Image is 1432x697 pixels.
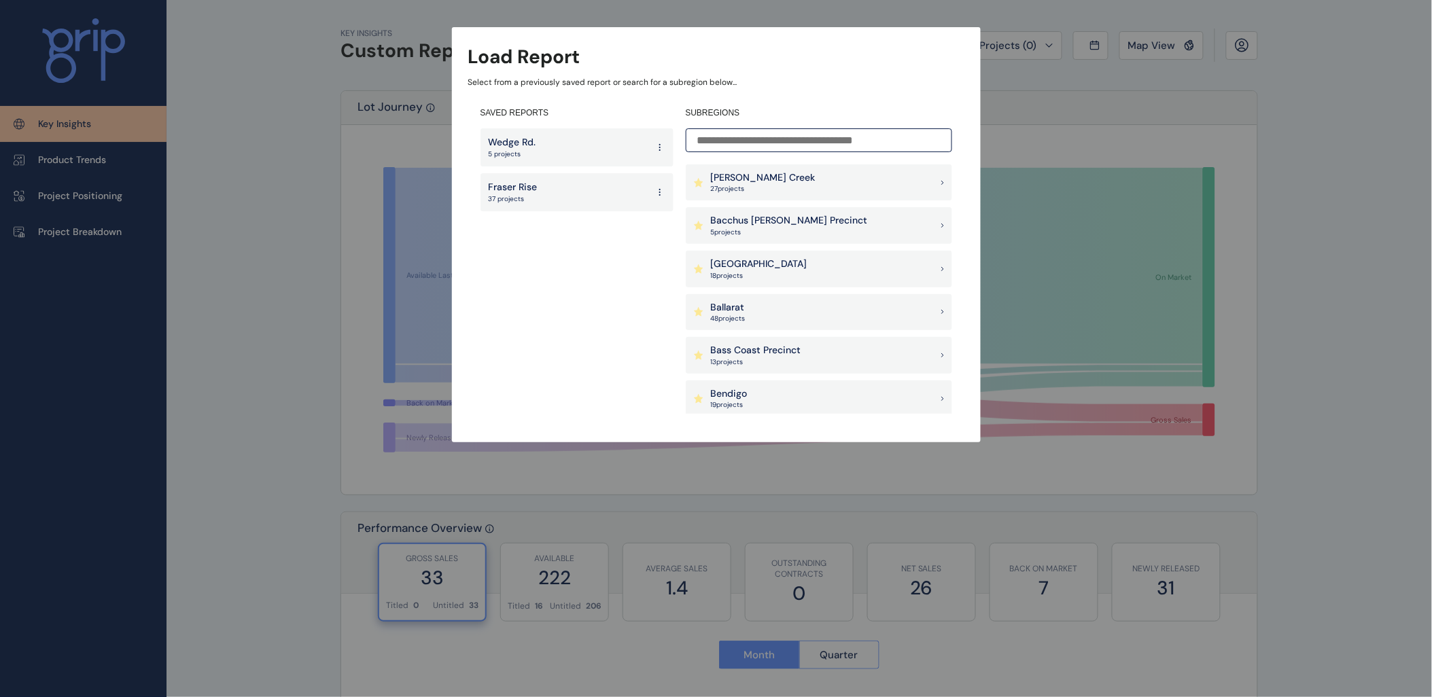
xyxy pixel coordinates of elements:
p: 48 project s [711,314,746,323]
p: Bass Coast Precinct [711,344,801,357]
p: 27 project s [711,184,816,194]
p: Wedge Rd. [489,136,536,149]
p: 37 projects [489,194,538,204]
p: Bacchus [PERSON_NAME] Precinct [711,214,868,228]
p: 18 project s [711,271,807,281]
p: Fraser Rise [489,181,538,194]
p: 5 projects [489,149,536,159]
p: 5 project s [711,228,868,237]
h4: SAVED REPORTS [481,107,674,119]
h4: SUBREGIONS [686,107,952,119]
p: [GEOGRAPHIC_DATA] [711,257,807,271]
p: 13 project s [711,357,801,367]
p: [PERSON_NAME] Creek [711,171,816,185]
h3: Load Report [468,43,580,70]
p: Select from a previously saved report or search for a subregion below... [468,77,964,88]
p: Bendigo [711,387,748,401]
p: 19 project s [711,400,748,410]
p: Ballarat [711,301,746,315]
